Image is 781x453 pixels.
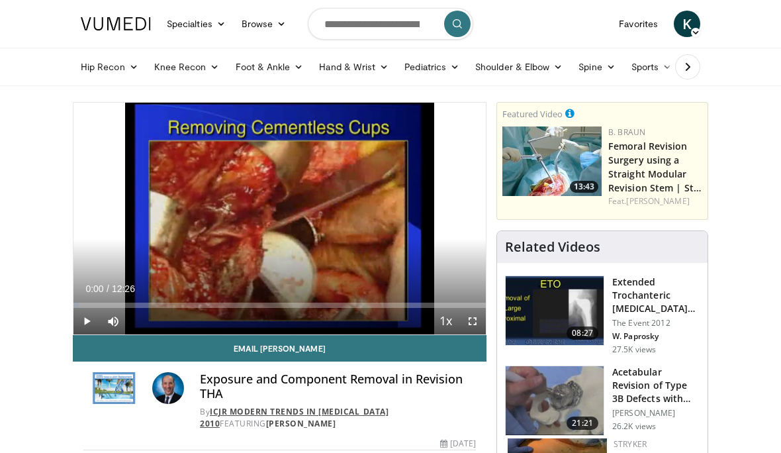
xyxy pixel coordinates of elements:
a: [PERSON_NAME] [266,418,336,429]
input: Search topics, interventions [308,8,473,40]
img: Avatar [152,372,184,404]
a: B. Braun [608,126,645,138]
p: [PERSON_NAME] [612,408,700,419]
span: 08:27 [567,327,598,340]
p: W. Paprosky [612,331,700,342]
button: Fullscreen [459,308,486,334]
p: 26.2K views [612,421,656,432]
a: Browse [234,11,295,37]
div: By FEATURING [200,406,476,430]
span: 13:43 [570,181,598,193]
a: Spine [571,54,623,80]
a: Sports [623,54,680,80]
video-js: Video Player [73,103,486,334]
div: [DATE] [440,438,476,450]
p: 27.5K views [612,344,656,355]
a: Pediatrics [396,54,467,80]
p: The Event 2012 [612,318,700,328]
a: [PERSON_NAME] [626,195,689,207]
div: Progress Bar [73,303,486,308]
img: 4275ad52-8fa6-4779-9598-00e5d5b95857.150x105_q85_crop-smart_upscale.jpg [502,126,602,196]
img: VuMedi Logo [81,17,151,30]
button: Playback Rate [433,308,459,334]
a: Foot & Ankle [228,54,312,80]
a: 08:27 Extended Trochanteric [MEDICAL_DATA] for Implant Removal in Revision THA The Event 2012 W. ... [505,276,700,355]
h3: Extended Trochanteric [MEDICAL_DATA] for Implant Removal in Revision THA [612,276,700,315]
h3: Acetabular Revision of Type 3B Defects with Cages and Metal Augments [612,366,700,405]
img: 5SPjETdNCPS-ZANX4xMDoxOmtxOwKG7D.150x105_q85_crop-smart_upscale.jpg [506,276,604,345]
a: 13:43 [502,126,602,196]
h4: Exposure and Component Removal in Revision THA [200,372,476,401]
span: 21:21 [567,417,598,430]
h4: Related Videos [505,239,600,255]
small: Featured Video [502,108,563,120]
a: Hand & Wrist [311,54,396,80]
a: Femoral Revision Surgery using a Straight Modular Revision Stem | St… [608,140,702,194]
div: Feat. [608,195,702,207]
button: Mute [100,308,126,334]
a: ICJR Modern Trends in [MEDICAL_DATA] 2010 [200,406,389,429]
a: Shoulder & Elbow [467,54,571,80]
a: Stryker [614,438,647,450]
a: Favorites [611,11,666,37]
span: / [107,283,109,294]
a: 21:21 Acetabular Revision of Type 3B Defects with Cages and Metal Augments [PERSON_NAME] 26.2K views [505,366,700,436]
span: 12:26 [112,283,135,294]
a: Knee Recon [146,54,228,80]
span: 0:00 [85,283,103,294]
a: Email [PERSON_NAME] [73,335,486,362]
a: Specialties [159,11,234,37]
button: Play [73,308,100,334]
img: ICJR Modern Trends in Joint Replacement 2010 [83,372,147,404]
img: 66432_0000_3.png.150x105_q85_crop-smart_upscale.jpg [506,366,604,435]
a: Hip Recon [73,54,146,80]
a: K [674,11,700,37]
